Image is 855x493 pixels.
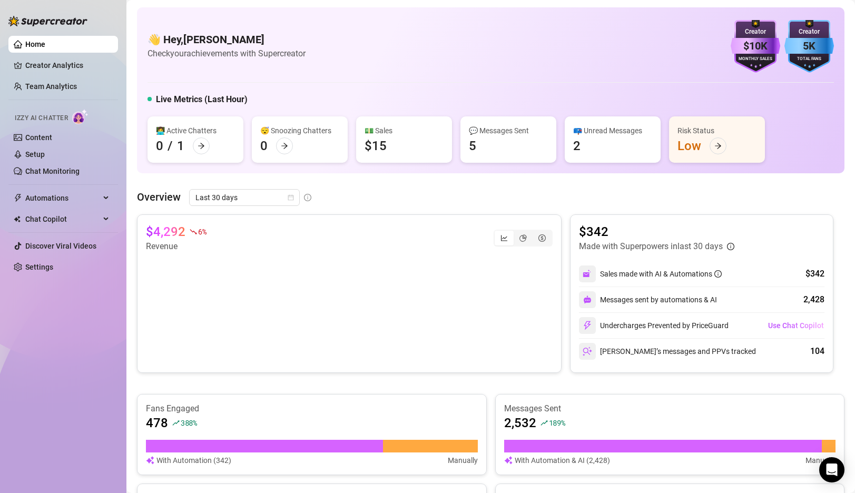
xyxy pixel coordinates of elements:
[805,268,824,280] div: $342
[573,125,652,136] div: 📪 Unread Messages
[146,455,154,466] img: svg%3e
[579,223,734,240] article: $342
[819,457,844,482] div: Open Intercom Messenger
[784,38,834,54] div: 5K
[731,27,780,37] div: Creator
[731,20,780,73] img: purple-badge-B9DA21FR.svg
[579,343,756,360] div: [PERSON_NAME]’s messages and PPVs tracked
[768,317,824,334] button: Use Chat Copilot
[810,345,824,358] div: 104
[181,418,197,428] span: 388 %
[365,125,444,136] div: 💵 Sales
[504,455,513,466] img: svg%3e
[146,223,185,240] article: $4,292
[731,56,780,63] div: Monthly Sales
[14,215,21,223] img: Chat Copilot
[195,190,293,205] span: Last 30 days
[156,455,231,466] article: With Automation (342)
[15,113,68,123] span: Izzy AI Chatter
[72,109,89,124] img: AI Chatter
[583,269,592,279] img: svg%3e
[540,419,548,427] span: rise
[784,20,834,73] img: blue-badge-DgoSNQY1.svg
[714,270,722,278] span: info-circle
[25,133,52,142] a: Content
[448,455,478,466] article: Manually
[25,82,77,91] a: Team Analytics
[727,243,734,250] span: info-circle
[288,194,294,201] span: calendar
[768,321,824,330] span: Use Chat Copilot
[198,226,206,236] span: 6 %
[731,38,780,54] div: $10K
[260,137,268,154] div: 0
[190,228,197,235] span: fall
[137,189,181,205] article: Overview
[148,32,306,47] h4: 👋 Hey, [PERSON_NAME]
[8,16,87,26] img: logo-BBDzfeDw.svg
[25,167,80,175] a: Chat Monitoring
[260,125,339,136] div: 😴 Snoozing Chatters
[600,268,722,280] div: Sales made with AI & Automations
[579,240,723,253] article: Made with Superpowers in last 30 days
[803,293,824,306] div: 2,428
[172,419,180,427] span: rise
[25,150,45,159] a: Setup
[146,415,168,431] article: 478
[515,455,610,466] article: With Automation & AI (2,428)
[538,234,546,242] span: dollar-circle
[156,137,163,154] div: 0
[494,230,553,246] div: segmented control
[583,295,592,304] img: svg%3e
[805,455,836,466] article: Manually
[504,415,536,431] article: 2,532
[281,142,288,150] span: arrow-right
[156,93,248,106] h5: Live Metrics (Last Hour)
[784,27,834,37] div: Creator
[714,142,722,150] span: arrow-right
[469,137,476,154] div: 5
[25,263,53,271] a: Settings
[504,403,836,415] article: Messages Sent
[177,137,184,154] div: 1
[146,240,206,253] article: Revenue
[365,137,387,154] div: $15
[583,347,592,356] img: svg%3e
[25,242,96,250] a: Discover Viral Videos
[25,57,110,74] a: Creator Analytics
[573,137,581,154] div: 2
[500,234,508,242] span: line-chart
[579,291,717,308] div: Messages sent by automations & AI
[146,403,478,415] article: Fans Engaged
[14,194,22,202] span: thunderbolt
[198,142,205,150] span: arrow-right
[25,211,100,228] span: Chat Copilot
[148,47,306,60] article: Check your achievements with Supercreator
[469,125,548,136] div: 💬 Messages Sent
[579,317,729,334] div: Undercharges Prevented by PriceGuard
[156,125,235,136] div: 👩‍💻 Active Chatters
[304,194,311,201] span: info-circle
[583,321,592,330] img: svg%3e
[549,418,565,428] span: 189 %
[25,190,100,206] span: Automations
[784,56,834,63] div: Total Fans
[677,125,756,136] div: Risk Status
[25,40,45,48] a: Home
[519,234,527,242] span: pie-chart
